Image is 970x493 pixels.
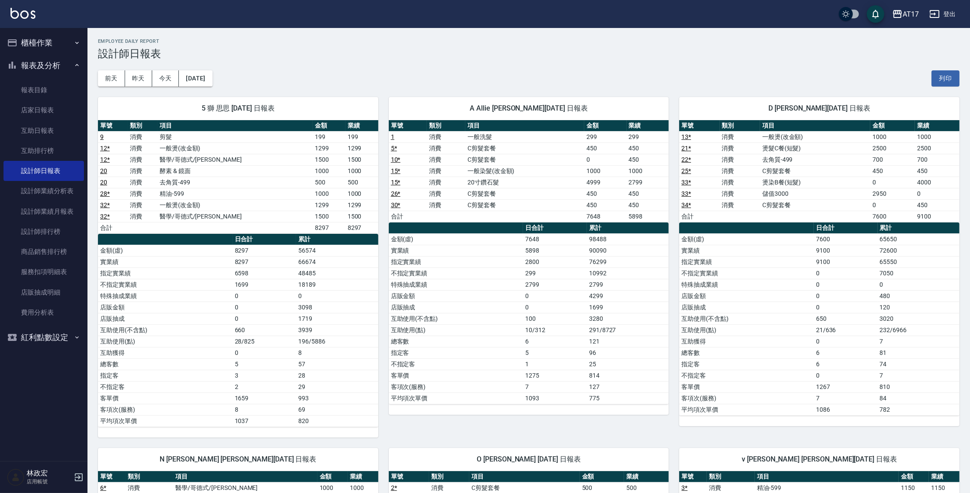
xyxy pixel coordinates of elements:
[870,154,915,165] td: 700
[296,358,378,370] td: 57
[587,381,669,392] td: 127
[3,302,84,323] a: 費用分析表
[523,290,587,302] td: 0
[389,267,523,279] td: 不指定實業績
[345,211,378,222] td: 1500
[128,177,157,188] td: 消費
[98,38,960,44] h2: Employee Daily Report
[3,100,84,120] a: 店家日報表
[10,8,35,19] img: Logo
[679,245,814,256] td: 實業績
[345,199,378,211] td: 1299
[427,154,465,165] td: 消費
[584,188,627,199] td: 450
[3,121,84,141] a: 互助日報表
[3,326,84,349] button: 紅利點數設定
[587,256,669,267] td: 76299
[128,142,157,154] td: 消費
[523,381,587,392] td: 7
[679,290,814,302] td: 店販金額
[3,262,84,282] a: 服務扣項明細表
[587,279,669,290] td: 2799
[389,358,523,370] td: 不指定客
[720,165,760,177] td: 消費
[523,302,587,313] td: 0
[233,324,297,336] td: 660
[870,177,915,188] td: 0
[345,120,378,132] th: 業績
[296,279,378,290] td: 18189
[870,211,915,222] td: 7600
[3,242,84,262] a: 商品銷售排行榜
[878,267,960,279] td: 7050
[7,469,24,486] img: Person
[878,222,960,234] th: 累計
[3,181,84,201] a: 設計師業績分析表
[587,370,669,381] td: 814
[523,256,587,267] td: 2800
[627,188,669,199] td: 450
[679,313,814,324] td: 互助使用(不含點)
[157,120,313,132] th: 項目
[98,120,378,234] table: a dense table
[313,211,345,222] td: 1500
[233,279,297,290] td: 1699
[627,142,669,154] td: 450
[523,313,587,324] td: 100
[679,324,814,336] td: 互助使用(點)
[157,177,313,188] td: 去角質-499
[523,279,587,290] td: 2799
[128,154,157,165] td: 消費
[152,70,179,87] button: 今天
[345,165,378,177] td: 1000
[587,302,669,313] td: 1699
[296,290,378,302] td: 0
[128,120,157,132] th: 類別
[870,142,915,154] td: 2500
[679,256,814,267] td: 指定實業績
[587,358,669,370] td: 25
[679,120,960,222] table: a dense table
[313,120,345,132] th: 金額
[878,370,960,381] td: 7
[313,222,345,233] td: 8297
[389,313,523,324] td: 互助使用(不含點)
[584,120,627,132] th: 金額
[878,245,960,256] td: 72600
[108,104,368,113] span: 5 獅 思思 [DATE] 日報表
[814,392,878,404] td: 7
[720,188,760,199] td: 消費
[915,131,960,142] td: 1000
[157,154,313,165] td: 醫學/哥德式/[PERSON_NAME]
[313,131,345,142] td: 199
[391,133,394,140] a: 1
[627,154,669,165] td: 450
[465,142,584,154] td: C剪髮套餐
[587,324,669,336] td: 291/8727
[814,370,878,381] td: 0
[389,336,523,347] td: 總客數
[915,142,960,154] td: 2500
[427,120,465,132] th: 類別
[465,165,584,177] td: 一般染髮(改金額)
[296,404,378,415] td: 69
[915,165,960,177] td: 450
[233,245,297,256] td: 8297
[3,222,84,242] a: 設計師排行榜
[98,336,233,347] td: 互助使用(點)
[313,199,345,211] td: 1299
[584,142,627,154] td: 450
[3,80,84,100] a: 報表目錄
[128,211,157,222] td: 消費
[98,234,378,427] table: a dense table
[157,131,313,142] td: 剪髮
[427,188,465,199] td: 消費
[870,165,915,177] td: 450
[128,165,157,177] td: 消費
[98,48,960,60] h3: 設計師日報表
[465,177,584,188] td: 20寸鑽石髮
[345,177,378,188] td: 500
[878,290,960,302] td: 480
[720,154,760,165] td: 消費
[878,347,960,358] td: 81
